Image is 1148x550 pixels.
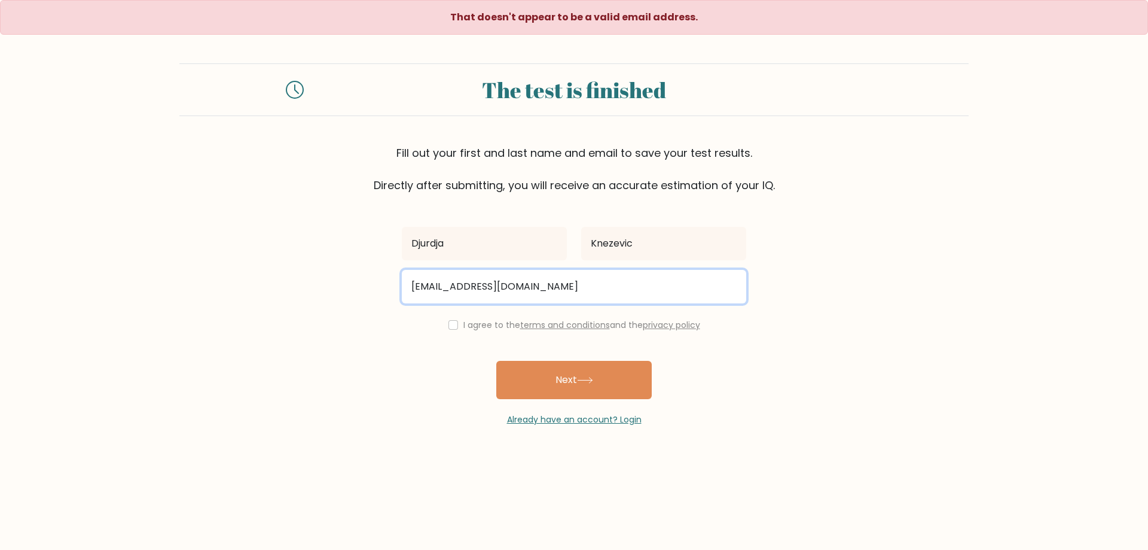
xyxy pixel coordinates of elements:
[402,227,567,260] input: First name
[581,227,746,260] input: Last name
[643,319,700,331] a: privacy policy
[179,145,969,193] div: Fill out your first and last name and email to save your test results. Directly after submitting,...
[402,270,746,303] input: Email
[507,414,642,426] a: Already have an account? Login
[450,10,698,24] strong: That doesn't appear to be a valid email address.
[520,319,610,331] a: terms and conditions
[496,361,652,399] button: Next
[318,74,830,106] div: The test is finished
[463,319,700,331] label: I agree to the and the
